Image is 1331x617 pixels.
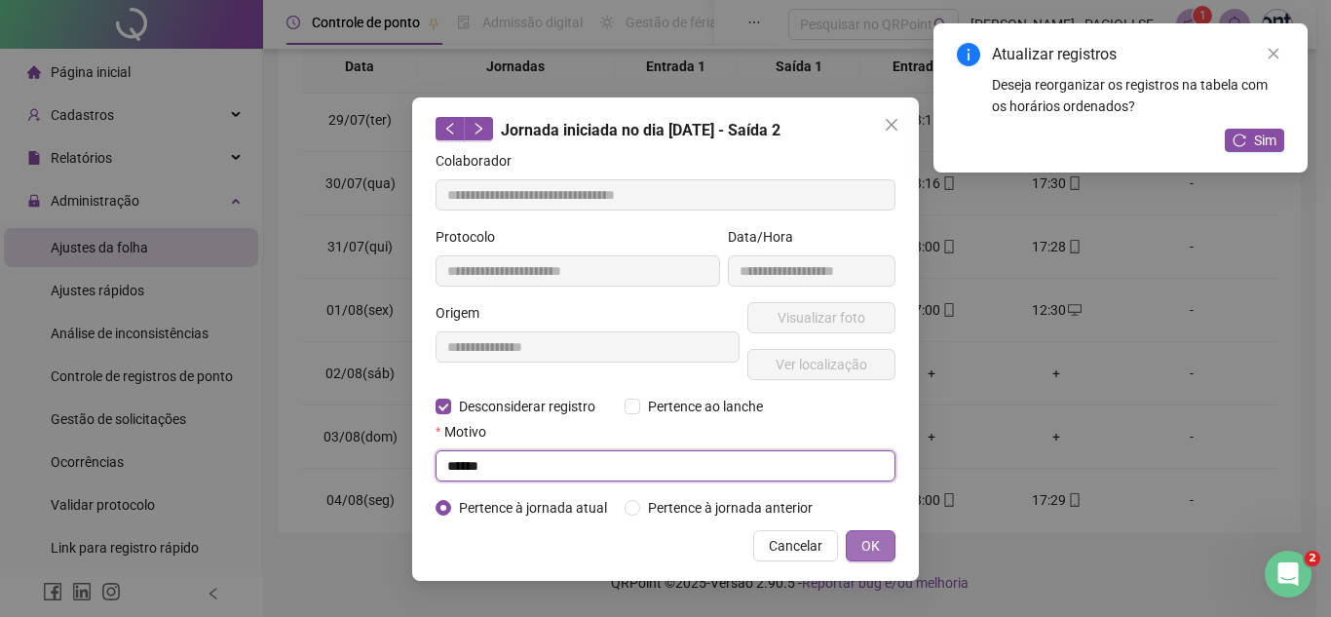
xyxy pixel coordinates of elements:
[451,396,603,417] span: Desconsiderar registro
[640,497,820,519] span: Pertence à jornada anterior
[992,74,1284,117] div: Deseja reorganizar os registros na tabela com os horários ordenados?
[451,497,615,519] span: Pertence à jornada atual
[436,117,895,142] div: Jornada iniciada no dia [DATE] - Saída 2
[1233,134,1246,147] span: reload
[640,396,771,417] span: Pertence ao lanche
[1225,129,1284,152] button: Sim
[472,122,485,135] span: right
[861,535,880,557] span: OK
[992,43,1284,66] div: Atualizar registros
[436,150,524,172] label: Colaborador
[753,530,838,561] button: Cancelar
[1305,551,1320,566] span: 2
[747,302,895,333] button: Visualizar foto
[443,122,457,135] span: left
[846,530,895,561] button: OK
[1263,43,1284,64] a: Close
[957,43,980,66] span: info-circle
[884,117,899,133] span: close
[436,117,465,140] button: left
[769,535,822,557] span: Cancelar
[1267,47,1280,60] span: close
[728,226,806,248] label: Data/Hora
[1265,551,1312,598] iframe: Intercom live chat
[436,421,499,443] label: Motivo
[464,117,493,140] button: right
[747,349,895,380] button: Ver localização
[1254,130,1276,151] span: Sim
[876,109,907,140] button: Close
[436,302,492,324] label: Origem
[436,226,508,248] label: Protocolo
